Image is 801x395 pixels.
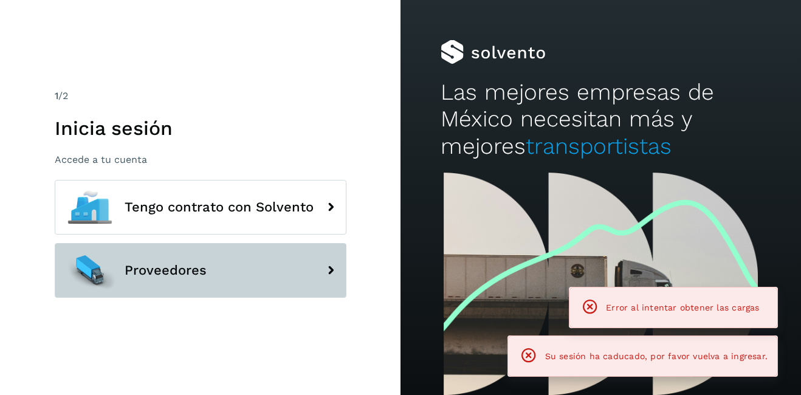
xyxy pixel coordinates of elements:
h2: Las mejores empresas de México necesitan más y mejores [441,79,761,160]
div: /2 [55,89,346,103]
span: Error al intentar obtener las cargas [606,303,759,312]
h1: Inicia sesión [55,117,346,140]
span: Tengo contrato con Solvento [125,200,314,215]
p: Accede a tu cuenta [55,154,346,165]
span: 1 [55,90,58,101]
span: transportistas [526,133,672,159]
span: Su sesión ha caducado, por favor vuelva a ingresar. [545,351,768,361]
button: Tengo contrato con Solvento [55,180,346,235]
button: Proveedores [55,243,346,298]
span: Proveedores [125,263,207,278]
